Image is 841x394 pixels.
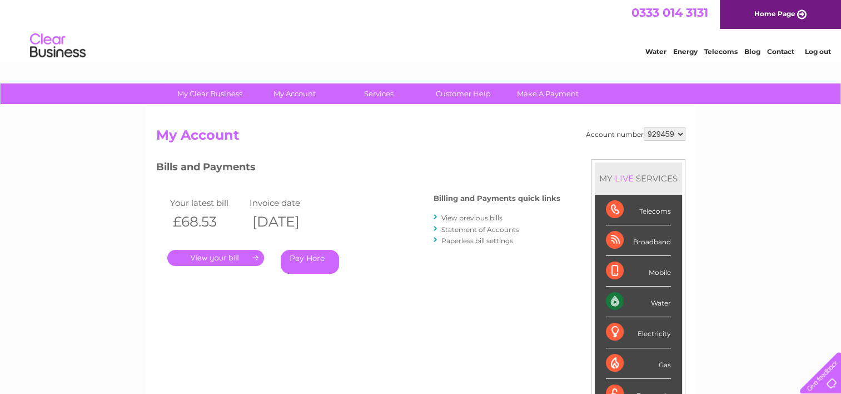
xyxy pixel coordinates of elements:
[586,127,685,141] div: Account number
[167,250,264,266] a: .
[595,162,682,194] div: MY SERVICES
[248,83,340,104] a: My Account
[441,237,513,245] a: Paperless bill settings
[744,47,760,56] a: Blog
[767,47,794,56] a: Contact
[167,195,247,210] td: Your latest bill
[606,317,671,348] div: Electricity
[613,173,636,184] div: LIVE
[645,47,666,56] a: Water
[441,225,519,234] a: Statement of Accounts
[804,47,830,56] a: Log out
[631,6,708,19] a: 0333 014 3131
[164,83,256,104] a: My Clear Business
[606,348,671,379] div: Gas
[333,83,425,104] a: Services
[673,47,698,56] a: Energy
[606,256,671,287] div: Mobile
[502,83,594,104] a: Make A Payment
[247,210,327,233] th: [DATE]
[606,195,671,225] div: Telecoms
[29,29,86,63] img: logo.png
[434,194,560,203] h4: Billing and Payments quick links
[606,225,671,256] div: Broadband
[167,210,247,233] th: £68.53
[417,83,509,104] a: Customer Help
[247,195,327,210] td: Invoice date
[156,127,685,149] h2: My Account
[281,250,339,274] a: Pay Here
[606,287,671,317] div: Water
[158,6,684,54] div: Clear Business is a trading name of Verastar Limited (registered in [GEOGRAPHIC_DATA] No. 3667643...
[704,47,738,56] a: Telecoms
[156,159,560,179] h3: Bills and Payments
[441,214,502,222] a: View previous bills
